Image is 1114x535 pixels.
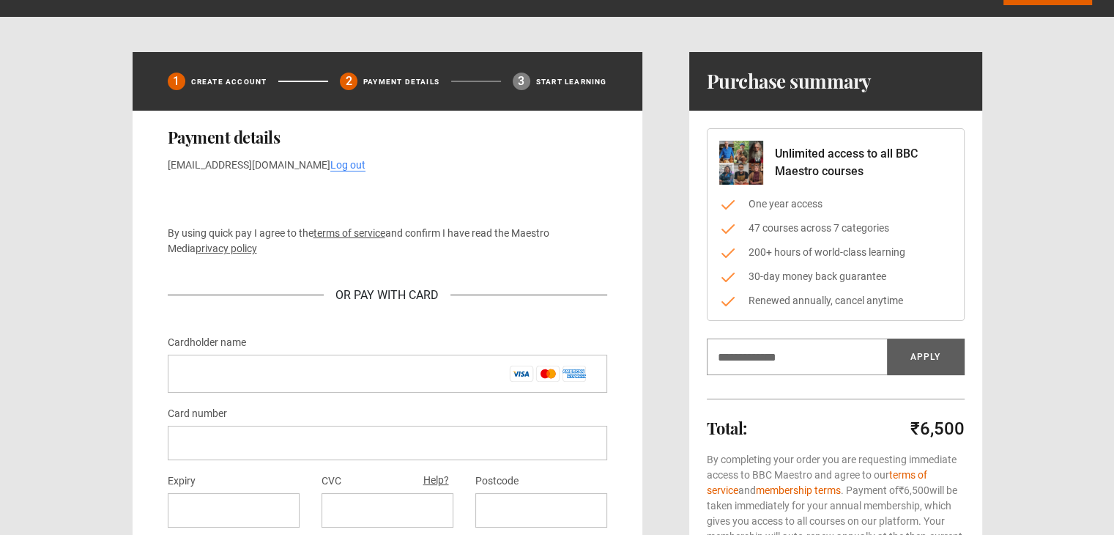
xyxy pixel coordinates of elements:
li: One year access [719,196,952,212]
div: 1 [168,73,185,90]
p: Create Account [191,76,267,87]
li: 30-day money back guarantee [719,269,952,284]
p: Start learning [536,76,607,87]
a: Log out [330,159,365,171]
iframe: Secure postal code input frame [487,503,595,517]
p: [EMAIL_ADDRESS][DOMAIN_NAME] [168,158,607,173]
label: Cardholder name [168,334,246,352]
button: Apply [887,339,965,375]
li: 47 courses across 7 categories [719,221,952,236]
label: Expiry [168,473,196,490]
iframe: Secure expiration date input frame [179,503,288,517]
span: ₹6,500 [899,484,929,496]
p: Payment details [363,76,439,87]
h2: Payment details [168,128,607,146]
p: Unlimited access to all BBC Maestro courses [775,145,952,180]
p: ₹6,500 [910,417,965,440]
iframe: Secure card number input frame [179,436,595,450]
label: Postcode [475,473,519,490]
div: 3 [513,73,530,90]
li: 200+ hours of world-class learning [719,245,952,260]
div: 2 [340,73,357,90]
label: CVC [322,473,341,490]
a: terms of service [313,227,385,239]
h1: Purchase summary [707,70,872,93]
h2: Total: [707,419,747,437]
label: Card number [168,405,227,423]
p: By using quick pay I agree to the and confirm I have read the Maestro Media [168,226,607,257]
div: Or Pay With Card [324,287,450,304]
a: membership terms [756,484,841,496]
a: privacy policy [196,243,257,254]
iframe: Secure payment button frame [168,185,607,214]
button: Help? [419,471,453,490]
iframe: Secure CVC input frame [333,503,442,517]
li: Renewed annually, cancel anytime [719,293,952,309]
